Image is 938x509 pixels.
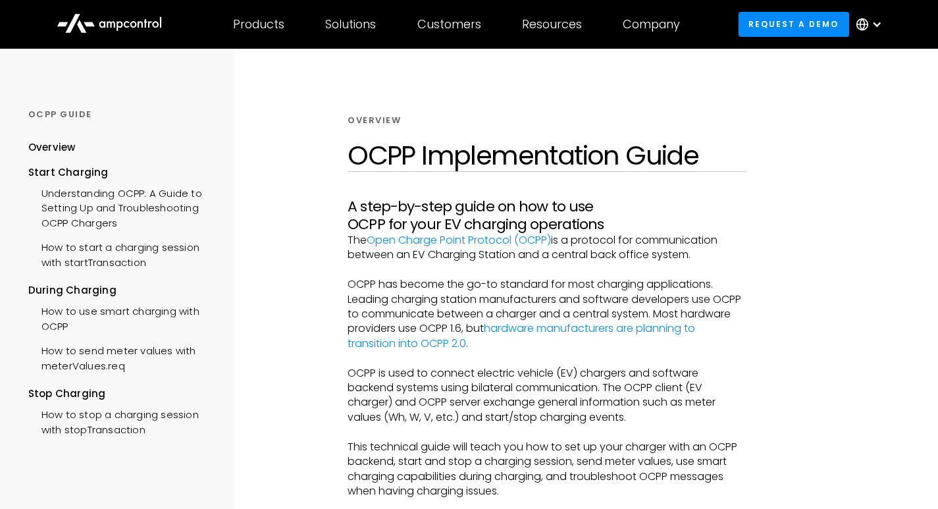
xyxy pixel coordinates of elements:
a: Understanding OCPP: A Guide to Setting Up and Troubleshooting OCPP Chargers [28,180,216,234]
div: Overview [348,115,401,126]
a: How to send meter values with meterValues.req [28,337,216,377]
p: ‍ [348,351,745,365]
div: Stop Charging [28,387,216,401]
a: Request a demo [739,12,849,36]
a: How to use smart charging with OCPP [28,298,216,337]
p: This technical guide will teach you how to set up your charger with an OCPP backend, start and st... [348,440,745,499]
div: OCPP GUIDE [28,109,216,121]
div: During Charging [28,283,216,298]
div: Customers [417,17,481,32]
p: ‍ [348,263,745,277]
div: Resources [522,17,582,32]
h3: A step-by-step guide on how to use OCPP for your EV charging operations [348,198,745,233]
p: OCPP has become the go-to standard for most charging applications. Leading charging station manuf... [348,277,745,351]
a: How to start a charging session with startTransaction [28,234,216,273]
div: Solutions [325,17,376,32]
div: Company [623,17,680,32]
a: Open Charge Point Protocol (OCPP) [367,232,551,248]
a: Overview [28,140,76,165]
a: hardware manufacturers are planning to transition into OCPP 2.0 [348,321,695,350]
div: Products [233,17,284,32]
p: OCPP is used to connect electric vehicle (EV) chargers and software backend systems using bilater... [348,366,745,425]
div: Start Charging [28,165,216,180]
p: The is a protocol for communication between an EV Charging Station and a central back office system. [348,233,745,263]
h1: OCPP Implementation Guide [348,140,745,171]
div: Overview [28,140,76,155]
p: ‍ [348,425,745,439]
a: How to stop a charging session with stopTransaction [28,401,216,441]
